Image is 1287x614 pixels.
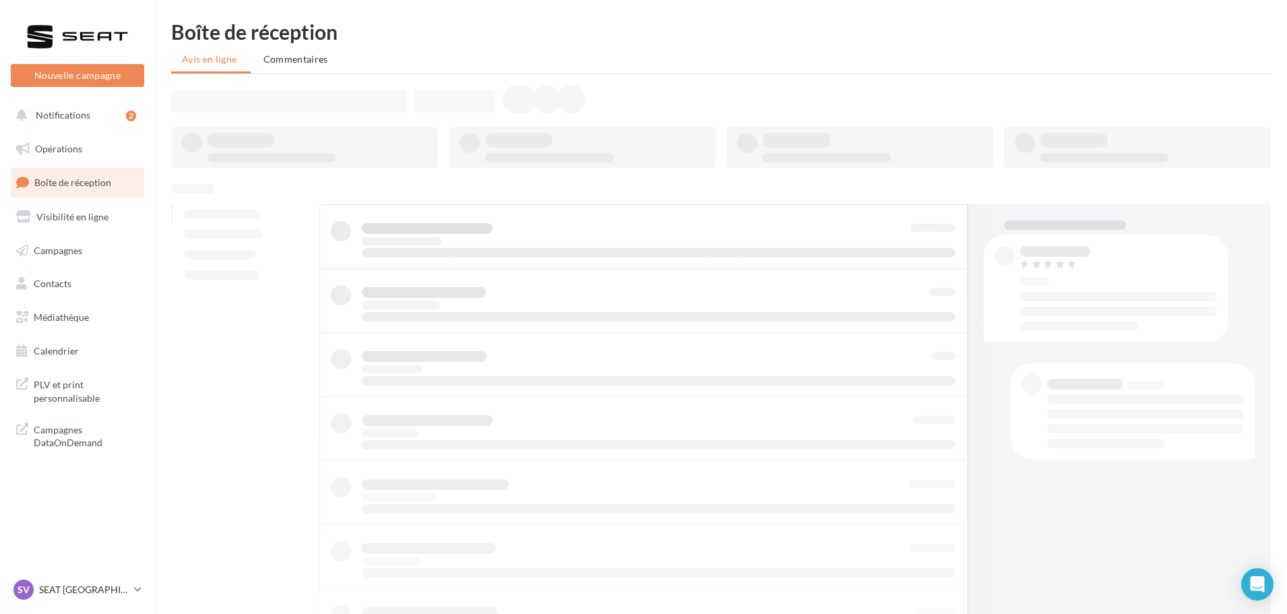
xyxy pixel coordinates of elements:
span: Campagnes [34,244,82,255]
a: Contacts [8,270,147,298]
a: PLV et print personnalisable [8,370,147,410]
button: Notifications 2 [8,101,142,129]
span: Campagnes DataOnDemand [34,421,139,450]
a: Médiathèque [8,303,147,332]
p: SEAT [GEOGRAPHIC_DATA] [39,583,129,596]
a: SV SEAT [GEOGRAPHIC_DATA] [11,577,144,603]
span: Commentaires [263,53,328,65]
span: Médiathèque [34,311,89,323]
a: Visibilité en ligne [8,203,147,231]
span: Boîte de réception [34,177,111,188]
span: Opérations [35,143,82,154]
div: 2 [126,111,136,121]
a: Campagnes [8,237,147,265]
a: Campagnes DataOnDemand [8,415,147,455]
span: Notifications [36,109,90,121]
div: Boîte de réception [171,22,1271,42]
span: Calendrier [34,345,79,357]
a: Boîte de réception [8,168,147,197]
span: Contacts [34,278,71,289]
a: Opérations [8,135,147,163]
span: SV [18,583,30,596]
span: Visibilité en ligne [36,211,108,222]
span: PLV et print personnalisable [34,375,139,404]
button: Nouvelle campagne [11,64,144,87]
a: Calendrier [8,337,147,365]
div: Open Intercom Messenger [1241,568,1274,601]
